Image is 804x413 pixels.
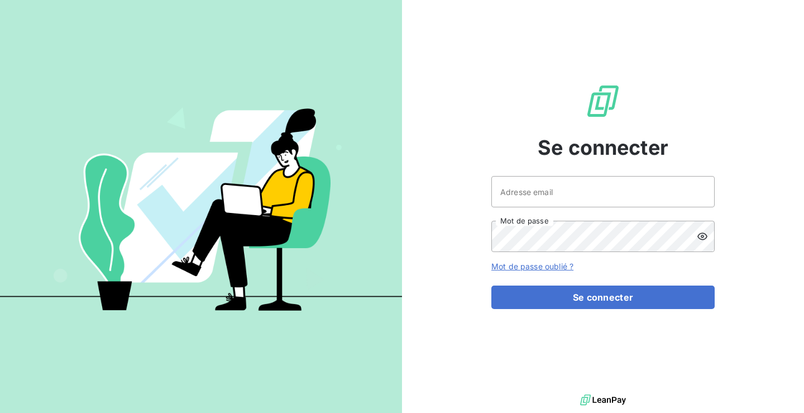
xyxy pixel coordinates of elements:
button: Se connecter [491,286,715,309]
span: Se connecter [538,132,668,163]
a: Mot de passe oublié ? [491,262,573,271]
input: placeholder [491,176,715,207]
img: logo [580,392,626,409]
img: Logo LeanPay [585,83,621,119]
